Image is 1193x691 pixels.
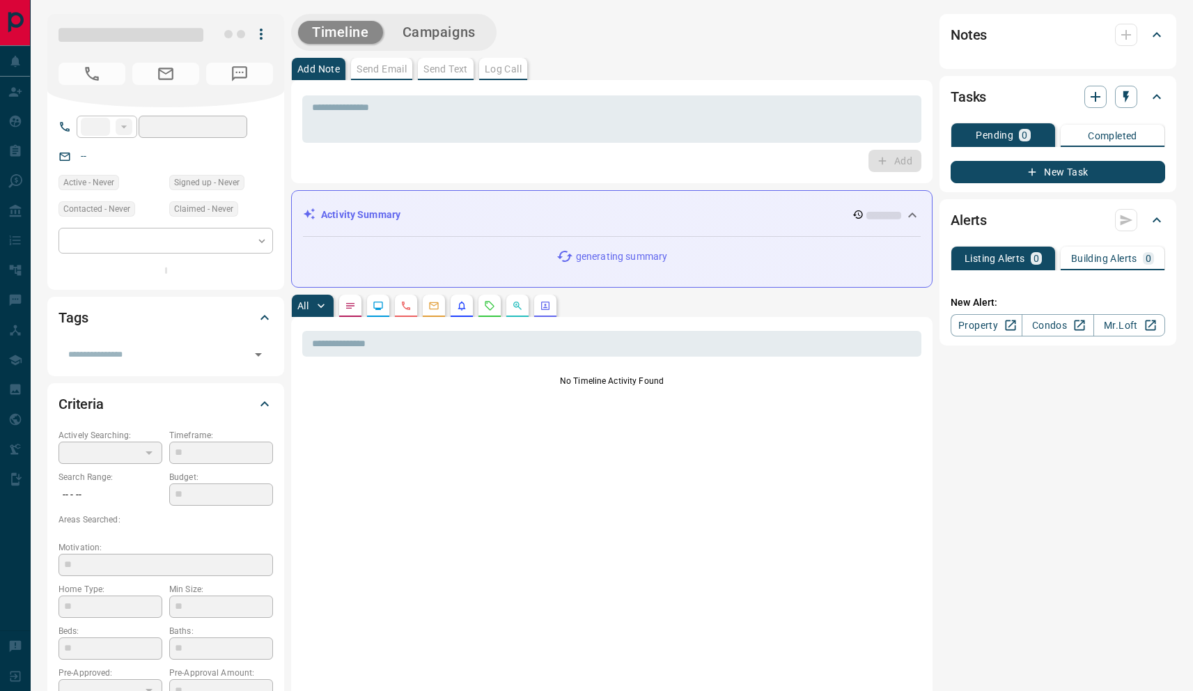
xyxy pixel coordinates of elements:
[169,471,273,483] p: Budget:
[59,541,273,554] p: Motivation:
[540,300,551,311] svg: Agent Actions
[951,203,1165,237] div: Alerts
[59,583,162,596] p: Home Type:
[1146,254,1151,263] p: 0
[59,306,88,329] h2: Tags
[63,176,114,189] span: Active - Never
[512,300,523,311] svg: Opportunities
[951,161,1165,183] button: New Task
[174,176,240,189] span: Signed up - Never
[298,21,383,44] button: Timeline
[303,202,921,228] div: Activity Summary
[59,483,162,506] p: -- - --
[951,86,986,108] h2: Tasks
[1022,130,1027,140] p: 0
[951,314,1022,336] a: Property
[59,471,162,483] p: Search Range:
[373,300,384,311] svg: Lead Browsing Activity
[951,295,1165,310] p: New Alert:
[1022,314,1093,336] a: Condos
[951,18,1165,52] div: Notes
[576,249,667,264] p: generating summary
[297,301,309,311] p: All
[951,24,987,46] h2: Notes
[81,150,86,162] a: --
[59,301,273,334] div: Tags
[389,21,490,44] button: Campaigns
[1093,314,1165,336] a: Mr.Loft
[1071,254,1137,263] p: Building Alerts
[976,130,1013,140] p: Pending
[297,64,340,74] p: Add Note
[965,254,1025,263] p: Listing Alerts
[249,345,268,364] button: Open
[345,300,356,311] svg: Notes
[1088,131,1137,141] p: Completed
[302,375,921,387] p: No Timeline Activity Found
[400,300,412,311] svg: Calls
[169,583,273,596] p: Min Size:
[59,393,104,415] h2: Criteria
[169,625,273,637] p: Baths:
[321,208,400,222] p: Activity Summary
[59,387,273,421] div: Criteria
[59,625,162,637] p: Beds:
[206,63,273,85] span: No Number
[59,429,162,442] p: Actively Searching:
[484,300,495,311] svg: Requests
[951,80,1165,114] div: Tasks
[59,63,125,85] span: No Number
[63,202,130,216] span: Contacted - Never
[59,513,273,526] p: Areas Searched:
[951,209,987,231] h2: Alerts
[169,429,273,442] p: Timeframe:
[174,202,233,216] span: Claimed - Never
[169,667,273,679] p: Pre-Approval Amount:
[456,300,467,311] svg: Listing Alerts
[59,667,162,679] p: Pre-Approved:
[132,63,199,85] span: No Email
[1034,254,1039,263] p: 0
[428,300,439,311] svg: Emails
